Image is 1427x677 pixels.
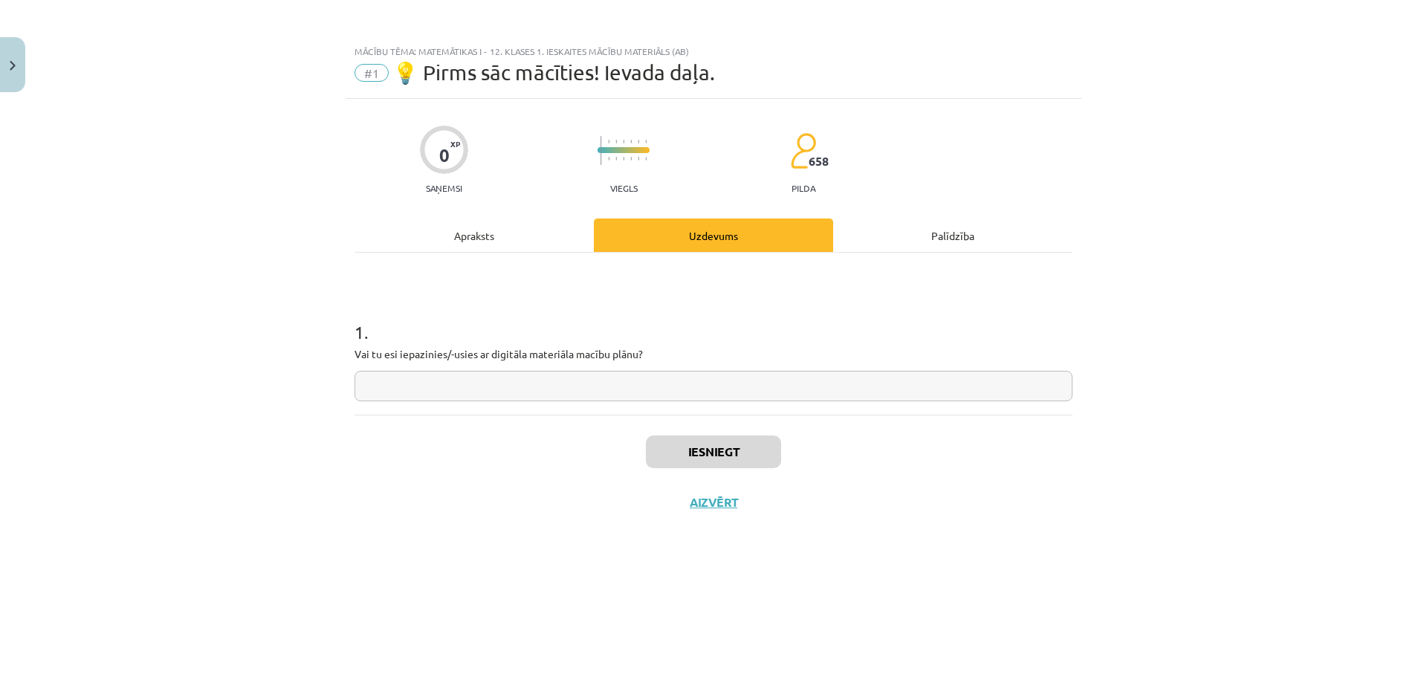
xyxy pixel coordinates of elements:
[610,183,638,193] p: Viegls
[685,495,742,510] button: Aizvērt
[608,157,609,161] img: icon-short-line-57e1e144782c952c97e751825c79c345078a6d821885a25fce030b3d8c18986b.svg
[355,46,1072,56] div: Mācību tēma: Matemātikas i - 12. klases 1. ieskaites mācību materiāls (ab)
[355,346,1072,362] p: Vai tu esi iepazinies/-usies ar digitāla materiāla macību plānu?
[355,64,389,82] span: #1
[608,140,609,143] img: icon-short-line-57e1e144782c952c97e751825c79c345078a6d821885a25fce030b3d8c18986b.svg
[355,296,1072,342] h1: 1 .
[450,140,460,148] span: XP
[10,61,16,71] img: icon-close-lesson-0947bae3869378f0d4975bcd49f059093ad1ed9edebbc8119c70593378902aed.svg
[623,140,624,143] img: icon-short-line-57e1e144782c952c97e751825c79c345078a6d821885a25fce030b3d8c18986b.svg
[792,183,815,193] p: pilda
[645,157,647,161] img: icon-short-line-57e1e144782c952c97e751825c79c345078a6d821885a25fce030b3d8c18986b.svg
[420,183,468,193] p: Saņemsi
[615,157,617,161] img: icon-short-line-57e1e144782c952c97e751825c79c345078a6d821885a25fce030b3d8c18986b.svg
[638,140,639,143] img: icon-short-line-57e1e144782c952c97e751825c79c345078a6d821885a25fce030b3d8c18986b.svg
[638,157,639,161] img: icon-short-line-57e1e144782c952c97e751825c79c345078a6d821885a25fce030b3d8c18986b.svg
[355,218,594,252] div: Apraksts
[392,60,715,85] span: 💡 Pirms sāc mācīties! Ievada daļa.
[630,140,632,143] img: icon-short-line-57e1e144782c952c97e751825c79c345078a6d821885a25fce030b3d8c18986b.svg
[833,218,1072,252] div: Palīdzība
[646,435,781,468] button: Iesniegt
[790,132,816,169] img: students-c634bb4e5e11cddfef0936a35e636f08e4e9abd3cc4e673bd6f9a4125e45ecb1.svg
[615,140,617,143] img: icon-short-line-57e1e144782c952c97e751825c79c345078a6d821885a25fce030b3d8c18986b.svg
[809,155,829,168] span: 658
[645,140,647,143] img: icon-short-line-57e1e144782c952c97e751825c79c345078a6d821885a25fce030b3d8c18986b.svg
[594,218,833,252] div: Uzdevums
[623,157,624,161] img: icon-short-line-57e1e144782c952c97e751825c79c345078a6d821885a25fce030b3d8c18986b.svg
[439,145,450,166] div: 0
[601,136,602,165] img: icon-long-line-d9ea69661e0d244f92f715978eff75569469978d946b2353a9bb055b3ed8787d.svg
[630,157,632,161] img: icon-short-line-57e1e144782c952c97e751825c79c345078a6d821885a25fce030b3d8c18986b.svg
